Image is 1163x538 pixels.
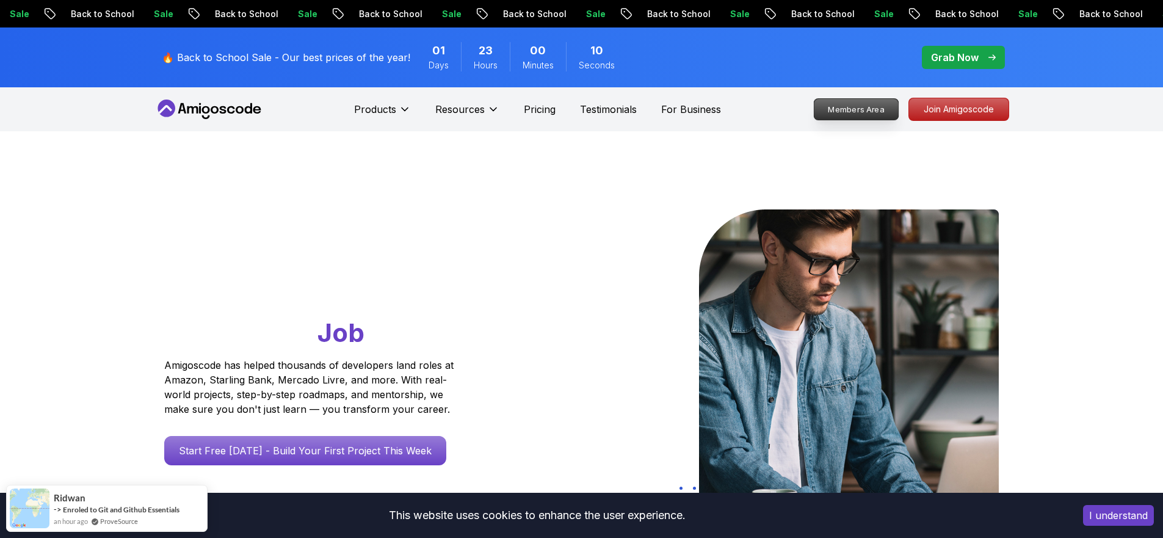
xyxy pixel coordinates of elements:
p: Back to School [634,8,717,20]
button: Products [354,102,411,126]
p: Back to School [58,8,141,20]
p: Sale [1005,8,1045,20]
span: -> [54,504,62,514]
p: Products [354,102,396,117]
p: Sale [285,8,324,20]
p: Join Amigoscode [909,98,1009,120]
div: This website uses cookies to enhance the user experience. [9,502,1065,529]
p: Sale [141,8,180,20]
span: 10 Seconds [590,42,603,59]
span: Days [429,59,449,71]
p: Sale [429,8,468,20]
p: Back to School [490,8,573,20]
p: Back to School [778,8,861,20]
p: Grab Now [931,50,979,65]
a: Start Free [DATE] - Build Your First Project This Week [164,436,446,465]
img: hero [699,209,999,524]
p: Back to School [202,8,285,20]
a: Pricing [524,102,556,117]
span: Seconds [579,59,615,71]
p: Amigoscode has helped thousands of developers land roles at Amazon, Starling Bank, Mercado Livre,... [164,358,457,416]
p: 🔥 Back to School Sale - Our best prices of the year! [162,50,410,65]
button: Accept cookies [1083,505,1154,526]
a: Join Amigoscode [908,98,1009,121]
a: For Business [661,102,721,117]
p: Members Area [814,99,898,120]
p: Back to School [1067,8,1150,20]
h1: Go From Learning to Hired: Master Java, Spring Boot & Cloud Skills That Get You the [164,209,501,351]
p: Sale [573,8,612,20]
span: Minutes [523,59,554,71]
p: Back to School [922,8,1005,20]
a: Members Area [813,98,899,120]
p: Sale [861,8,900,20]
p: Back to School [346,8,429,20]
p: Sale [717,8,756,20]
a: ProveSource [100,516,138,526]
span: 1 Days [432,42,445,59]
p: Resources [435,102,485,117]
span: 0 Minutes [530,42,546,59]
span: ridwan [54,493,85,503]
span: 23 Hours [479,42,493,59]
a: Testimonials [580,102,637,117]
span: Hours [474,59,498,71]
a: Enroled to Git and Github Essentials [63,505,179,514]
button: Resources [435,102,499,126]
span: Job [317,317,364,348]
img: provesource social proof notification image [10,489,49,528]
span: an hour ago [54,516,88,526]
